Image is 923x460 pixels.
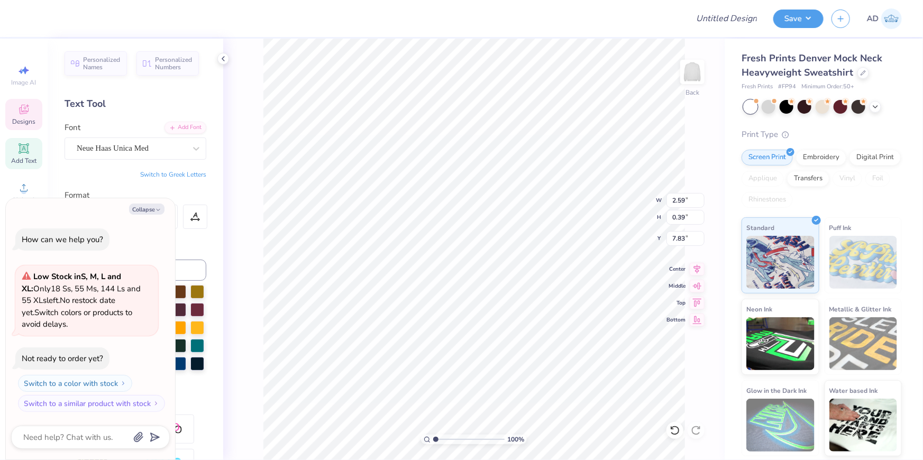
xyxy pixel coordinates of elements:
[865,171,890,187] div: Foil
[867,13,879,25] span: AD
[742,52,882,79] span: Fresh Prints Denver Mock Neck Heavyweight Sweatshirt
[129,204,165,215] button: Collapse
[65,189,207,201] div: Format
[746,317,815,370] img: Neon Ink
[11,157,36,165] span: Add Text
[22,271,121,294] strong: Low Stock in S, M, L and XL :
[688,8,765,29] input: Untitled Design
[833,171,862,187] div: Vinyl
[22,353,103,364] div: Not ready to order yet?
[829,317,898,370] img: Metallic & Glitter Ink
[12,117,35,126] span: Designs
[13,196,34,204] span: Upload
[666,299,686,307] span: Top
[829,236,898,289] img: Puff Ink
[22,295,115,318] span: No restock date yet.
[742,150,793,165] div: Screen Print
[881,8,902,29] img: Aldro Dalugdog
[829,303,892,315] span: Metallic & Glitter Ink
[682,61,703,82] img: Back
[742,192,793,208] div: Rhinestones
[796,150,846,165] div: Embroidery
[18,375,132,392] button: Switch to a color with stock
[746,399,815,452] img: Glow in the Dark Ink
[849,150,901,165] div: Digital Print
[65,122,80,134] label: Font
[773,10,824,28] button: Save
[666,316,686,324] span: Bottom
[829,385,878,396] span: Water based Ink
[742,82,773,91] span: Fresh Prints
[12,78,36,87] span: Image AI
[155,56,193,71] span: Personalized Numbers
[22,234,103,245] div: How can we help you?
[867,8,902,29] a: AD
[829,399,898,452] img: Water based Ink
[153,400,159,407] img: Switch to a similar product with stock
[120,380,126,387] img: Switch to a color with stock
[746,222,774,233] span: Standard
[666,282,686,290] span: Middle
[746,236,815,289] img: Standard
[65,97,206,111] div: Text Tool
[666,265,686,273] span: Center
[742,128,902,141] div: Print Type
[507,435,524,444] span: 100 %
[165,122,206,134] div: Add Font
[18,395,165,412] button: Switch to a similar product with stock
[83,56,121,71] span: Personalized Names
[746,385,807,396] span: Glow in the Dark Ink
[686,88,699,97] div: Back
[787,171,829,187] div: Transfers
[801,82,854,91] span: Minimum Order: 50 +
[140,170,206,179] button: Switch to Greek Letters
[778,82,796,91] span: # FP94
[829,222,852,233] span: Puff Ink
[746,303,772,315] span: Neon Ink
[742,171,784,187] div: Applique
[22,271,141,329] span: Only 18 Ss, 55 Ms, 144 Ls and 55 XLs left. Switch colors or products to avoid delays.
